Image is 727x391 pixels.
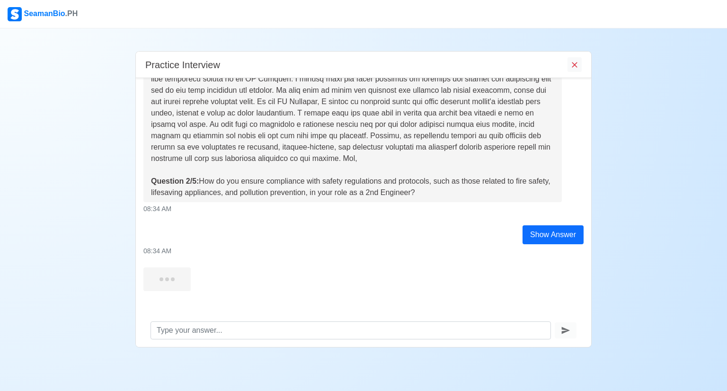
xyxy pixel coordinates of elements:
[143,204,584,214] div: 08:34 AM
[567,57,582,72] button: End Interview
[145,59,220,71] h5: Practice Interview
[8,7,78,21] div: SeamanBio
[143,246,584,256] div: 08:34 AM
[523,225,584,244] div: Show Answer
[151,177,199,185] strong: Question 2/5:
[65,9,78,18] span: .PH
[8,7,22,21] img: Logo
